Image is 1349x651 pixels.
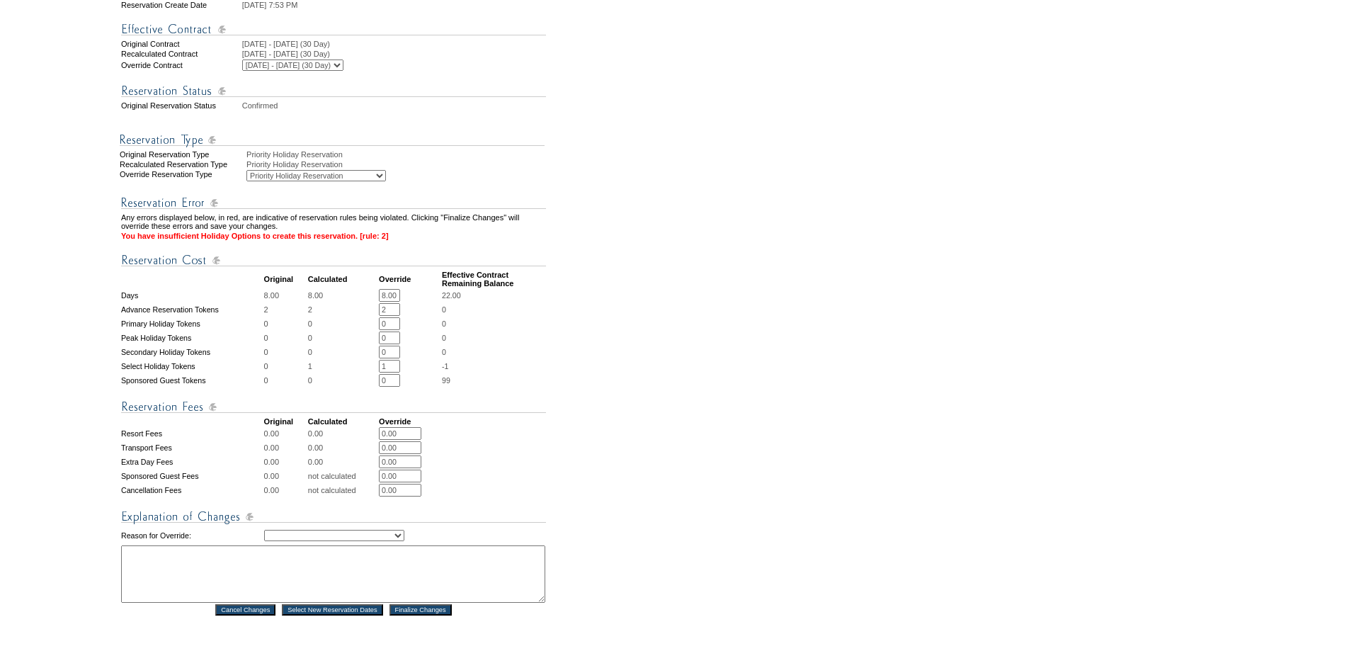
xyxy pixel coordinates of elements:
td: Advance Reservation Tokens [121,303,263,316]
img: Reservation Fees [121,398,546,416]
td: 0.00 [264,427,307,440]
span: 0 [442,319,446,328]
img: Reservation Errors [121,194,546,212]
td: Secondary Holiday Tokens [121,346,263,358]
span: 0 [442,348,446,356]
td: Extra Day Fees [121,455,263,468]
td: Transport Fees [121,441,263,454]
td: Confirmed [242,101,546,110]
td: 0.00 [264,455,307,468]
td: Cancellation Fees [121,484,263,497]
td: Sponsored Guest Tokens [121,374,263,387]
td: 0 [308,346,377,358]
td: [DATE] 7:53 PM [242,1,546,9]
input: Cancel Changes [215,604,275,616]
span: -1 [442,362,448,370]
input: Select New Reservation Dates [282,604,383,616]
td: Reservation Create Date [121,1,241,9]
td: Calculated [308,417,377,426]
td: 2 [308,303,377,316]
td: Days [121,289,263,302]
td: Peak Holiday Tokens [121,332,263,344]
td: Override Contract [121,60,241,71]
td: 0.00 [264,470,307,482]
td: Recalculated Contract [121,50,241,58]
td: 2 [264,303,307,316]
td: not calculated [308,484,377,497]
div: Recalculated Reservation Type [120,160,245,169]
img: Effective Contract [121,21,546,38]
td: Original Contract [121,40,241,48]
td: 0.00 [308,455,377,468]
td: Original [264,417,307,426]
td: You have insufficient Holiday Options to create this reservation. [rule: 2] [121,232,546,240]
td: Select Holiday Tokens [121,360,263,373]
span: 22.00 [442,291,461,300]
div: Original Reservation Type [120,150,245,159]
span: 0 [442,305,446,314]
td: Sponsored Guest Fees [121,470,263,482]
td: [DATE] - [DATE] (30 Day) [242,50,546,58]
td: 0 [264,332,307,344]
td: not calculated [308,470,377,482]
td: 0 [264,346,307,358]
td: [DATE] - [DATE] (30 Day) [242,40,546,48]
img: Reservation Cost [121,251,546,269]
span: 0 [442,334,446,342]
td: 0.00 [264,484,307,497]
td: Calculated [308,271,377,288]
td: 0 [308,332,377,344]
td: 1 [308,360,377,373]
td: 0.00 [308,427,377,440]
td: Original Reservation Status [121,101,241,110]
td: Primary Holiday Tokens [121,317,263,330]
input: Finalize Changes [389,604,452,616]
span: 99 [442,376,450,385]
td: Original [264,271,307,288]
td: 8.00 [264,289,307,302]
div: Priority Holiday Reservation [246,160,547,169]
td: Resort Fees [121,427,263,440]
td: 0.00 [264,441,307,454]
td: 0 [308,374,377,387]
td: 0.00 [308,441,377,454]
td: Override [379,271,440,288]
td: 0 [308,317,377,330]
div: Override Reservation Type [120,170,245,181]
td: Reason for Override: [121,527,263,544]
td: 0 [264,374,307,387]
td: Effective Contract Remaining Balance [442,271,546,288]
img: Reservation Type [120,131,545,149]
td: 8.00 [308,289,377,302]
img: Explanation of Changes [121,508,546,526]
img: Reservation Status [121,82,546,100]
td: Any errors displayed below, in red, are indicative of reservation rules being violated. Clicking ... [121,213,546,230]
td: 0 [264,317,307,330]
td: Override [379,417,440,426]
td: 0 [264,360,307,373]
div: Priority Holiday Reservation [246,150,547,159]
